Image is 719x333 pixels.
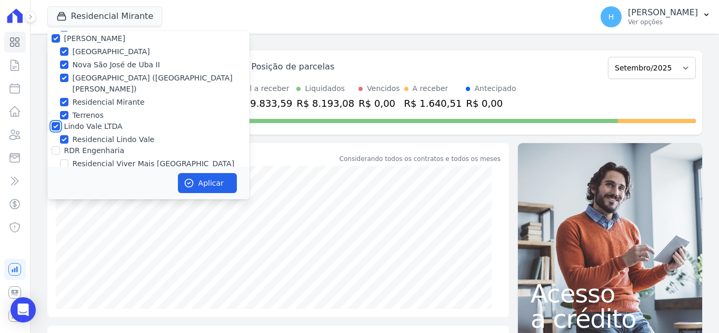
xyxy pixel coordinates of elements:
[73,73,249,95] label: [GEOGRAPHIC_DATA] ([GEOGRAPHIC_DATA][PERSON_NAME])
[64,146,124,155] label: RDR Engenharia
[11,297,36,322] div: Open Intercom Messenger
[531,306,690,331] span: a crédito
[608,13,614,21] span: H
[64,34,125,43] label: [PERSON_NAME]
[358,96,400,110] div: R$ 0,00
[474,83,516,94] div: Antecipado
[73,134,155,145] label: Residencial Lindo Vale
[64,122,123,130] label: Lindo Vale LTDA
[73,59,160,70] label: Nova São José de Uba II
[73,110,104,121] label: Terrenos
[339,154,501,164] div: Considerando todos os contratos e todos os meses
[628,18,698,26] p: Ver opções
[305,83,345,94] div: Liquidados
[73,97,145,108] label: Residencial Mirante
[178,173,237,193] button: Aplicar
[413,83,448,94] div: A receber
[367,83,400,94] div: Vencidos
[628,7,698,18] p: [PERSON_NAME]
[235,96,293,110] div: R$ 9.833,59
[404,96,462,110] div: R$ 1.640,51
[47,6,163,26] button: Residencial Mirante
[252,60,335,73] div: Posição de parcelas
[466,96,516,110] div: R$ 0,00
[592,2,719,32] button: H [PERSON_NAME] Ver opções
[73,158,235,169] label: Residencial Viver Mais [GEOGRAPHIC_DATA]
[296,96,354,110] div: R$ 8.193,08
[73,46,150,57] label: [GEOGRAPHIC_DATA]
[531,281,690,306] span: Acesso
[235,83,293,94] div: Total a receber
